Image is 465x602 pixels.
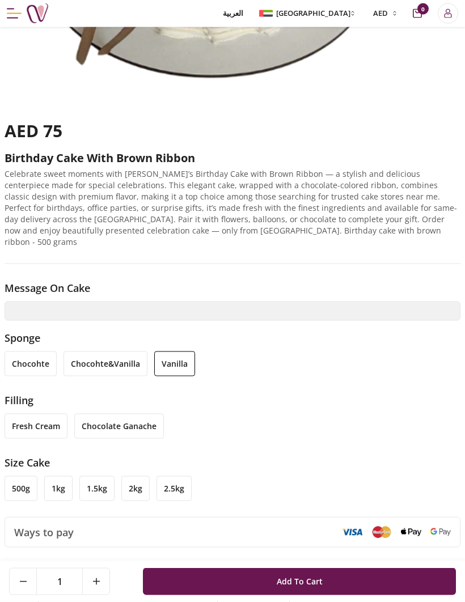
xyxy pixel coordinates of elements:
button: Add To Cart [143,568,456,595]
h3: filling [5,392,460,408]
img: Nigwa-uae-gifts [26,2,49,25]
li: 2.5kg [157,476,192,501]
img: Arabic_dztd3n.png [259,10,273,17]
li: chocolate ganache [74,414,164,439]
img: Google Pay [430,528,451,536]
li: 2kg [121,476,150,501]
span: AED 75 [5,119,62,142]
li: fresh cream [5,414,67,439]
li: 500g [5,476,37,501]
button: Login [438,3,458,24]
span: AED [373,8,388,19]
span: Add To Cart [277,571,323,592]
li: 1.5kg [79,476,115,501]
span: 0 [417,3,429,15]
li: chocohte [5,351,57,376]
h3: Size cake [5,455,460,470]
span: العربية [223,8,243,19]
li: vanilla [154,351,195,376]
button: [GEOGRAPHIC_DATA] [257,8,360,19]
button: AED [366,8,401,19]
span: 1 [37,569,82,595]
span: Ways to pay [14,524,74,540]
li: chocohte&vanilla [64,351,147,376]
li: 1kg [44,476,73,501]
h2: Birthday cake with brown ribbon [5,150,460,166]
img: Apple Pay [401,528,421,537]
span: [GEOGRAPHIC_DATA] [276,8,350,19]
h3: Sponge [5,330,460,346]
h3: Message on cake [5,280,460,296]
img: Visa [342,528,362,536]
img: Mastercard [371,526,392,538]
p: Celebrate sweet moments with [PERSON_NAME]’s Birthday Cake with Brown Ribbon — a stylish and deli... [5,168,460,248]
button: cart-button [413,9,422,18]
